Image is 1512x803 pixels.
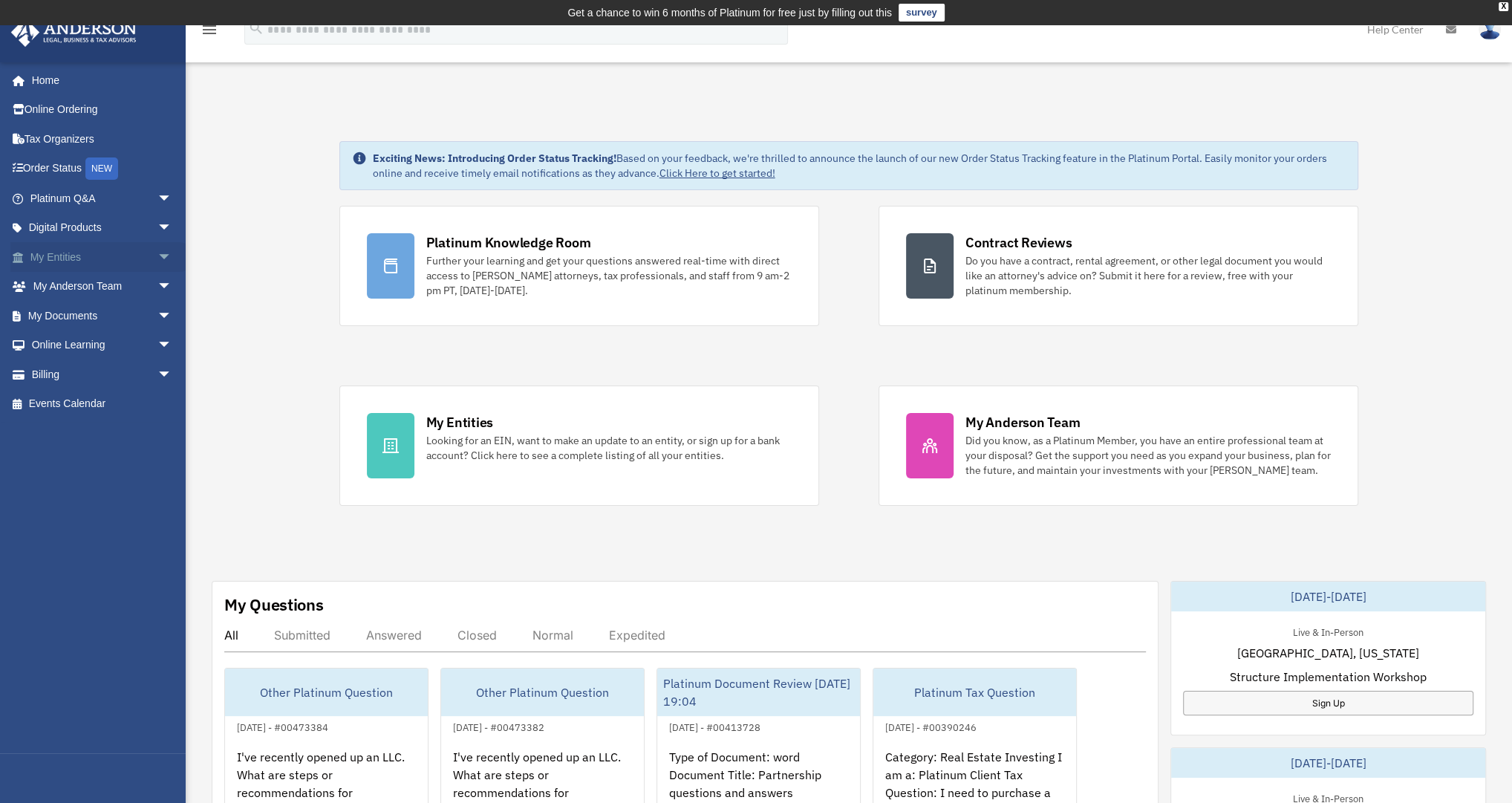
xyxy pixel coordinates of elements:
div: [DATE]-[DATE] [1171,582,1485,611]
div: Live & In-Person [1281,623,1375,639]
a: Home [10,65,187,95]
span: [GEOGRAPHIC_DATA], [US_STATE] [1237,644,1419,662]
a: Contract Reviews Do you have a contract, rental agreement, or other legal document you would like... [879,206,1358,326]
img: Anderson Advisors Platinum Portal [7,18,141,47]
a: menu [201,26,218,39]
a: Billingarrow_drop_down [10,360,195,389]
div: Expedited [609,628,665,643]
a: Order StatusNEW [10,154,195,184]
div: close [1499,2,1508,11]
div: Looking for an EIN, want to make an update to an entity, or sign up for a bank account? Click her... [426,433,792,463]
div: [DATE]-[DATE] [1171,748,1485,778]
div: [DATE] - #00390246 [873,718,988,734]
div: Get a chance to win 6 months of Platinum for free just by filling out this [567,4,892,22]
div: Do you have a contract, rental agreement, or other legal document you would like an attorney's ad... [965,253,1331,298]
span: arrow_drop_down [157,242,187,273]
div: NEW [85,157,118,180]
div: Answered [366,628,422,643]
a: My Anderson Teamarrow_drop_down [10,272,195,302]
a: Online Ordering [10,95,195,125]
a: My Documentsarrow_drop_down [10,301,195,331]
span: arrow_drop_down [157,272,187,302]
div: Platinum Document Review [DATE] 19:04 [657,669,860,716]
span: arrow_drop_down [157,213,187,244]
div: Based on your feedback, we're thrilled to announce the launch of our new Order Status Tracking fe... [373,151,1346,181]
div: [DATE] - #00473382 [441,718,556,734]
strong: Exciting News: Introducing Order Status Tracking! [373,152,616,165]
a: Tax Organizers [10,124,195,154]
span: arrow_drop_down [157,360,187,390]
div: Platinum Knowledge Room [426,233,591,252]
a: Online Learningarrow_drop_down [10,331,195,360]
img: User Pic [1479,19,1501,40]
i: menu [201,21,218,39]
div: Other Platinum Question [225,669,428,716]
span: arrow_drop_down [157,301,187,331]
span: Structure Implementation Workshop [1230,668,1427,686]
div: Closed [457,628,497,643]
div: My Entities [426,413,493,432]
div: All [224,628,238,643]
div: Did you know, as a Platinum Member, you have an entire professional team at your disposal? Get th... [965,433,1331,478]
div: Submitted [274,628,330,643]
a: My Anderson Team Did you know, as a Platinum Member, you have an entire professional team at your... [879,386,1358,506]
a: Digital Productsarrow_drop_down [10,213,195,243]
span: arrow_drop_down [157,183,187,214]
a: Platinum Q&Aarrow_drop_down [10,183,195,213]
div: My Anderson Team [965,413,1080,432]
a: Sign Up [1183,691,1473,715]
div: My Questions [224,594,324,616]
a: My Entities Looking for an EIN, want to make an update to an entity, or sign up for a bank accoun... [339,386,819,506]
div: Further your learning and get your questions answered real-time with direct access to [PERSON_NAM... [426,253,792,298]
div: [DATE] - #00473384 [225,718,340,734]
span: arrow_drop_down [157,331,187,361]
a: survey [899,4,945,22]
div: Normal [532,628,573,643]
div: Platinum Tax Question [873,669,1076,716]
a: Platinum Knowledge Room Further your learning and get your questions answered real-time with dire... [339,206,819,326]
a: Click Here to get started! [659,166,775,180]
i: search [248,20,264,36]
div: Contract Reviews [965,233,1072,252]
div: Other Platinum Question [441,669,644,716]
a: Events Calendar [10,389,195,419]
a: My Entitiesarrow_drop_down [10,242,195,272]
div: [DATE] - #00413728 [657,718,772,734]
